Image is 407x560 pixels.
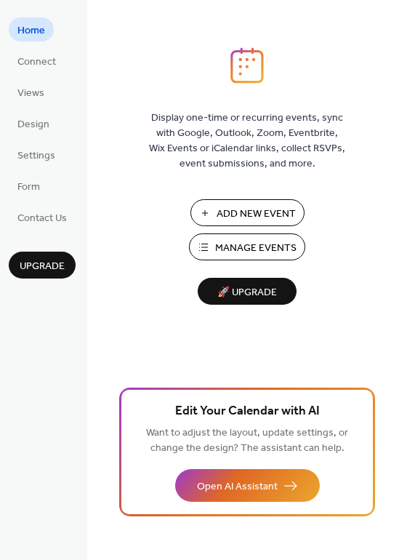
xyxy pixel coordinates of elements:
[9,80,53,104] a: Views
[9,111,58,135] a: Design
[175,469,320,502] button: Open AI Assistant
[17,55,56,70] span: Connect
[149,111,345,172] span: Display one-time or recurring events, sync with Google, Outlook, Zoom, Eventbrite, Wix Events or ...
[230,47,264,84] img: logo_icon.svg
[9,252,76,279] button: Upgrade
[198,278,297,305] button: 🚀 Upgrade
[9,143,64,167] a: Settings
[17,148,55,164] span: Settings
[9,174,49,198] a: Form
[190,199,305,226] button: Add New Event
[20,259,65,274] span: Upgrade
[17,86,44,101] span: Views
[197,479,278,495] span: Open AI Assistant
[9,205,76,229] a: Contact Us
[17,211,67,226] span: Contact Us
[189,233,305,260] button: Manage Events
[17,117,49,132] span: Design
[17,23,45,39] span: Home
[217,207,296,222] span: Add New Event
[9,49,65,73] a: Connect
[206,283,288,303] span: 🚀 Upgrade
[215,241,297,256] span: Manage Events
[9,17,54,41] a: Home
[17,180,40,195] span: Form
[146,423,348,458] span: Want to adjust the layout, update settings, or change the design? The assistant can help.
[175,401,320,422] span: Edit Your Calendar with AI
